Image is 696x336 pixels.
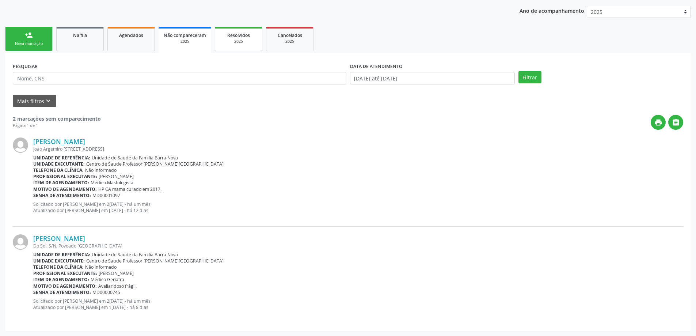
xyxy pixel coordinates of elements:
span: Centro de Saude Professor [PERSON_NAME][GEOGRAPHIC_DATA] [86,161,224,167]
a: [PERSON_NAME] [33,234,85,242]
span: Médico Mastologista [91,180,133,186]
button:  [668,115,683,130]
b: Telefone da clínica: [33,167,84,173]
img: img [13,137,28,153]
button: Filtrar [518,71,541,83]
b: Item de agendamento: [33,276,89,283]
b: Profissional executante: [33,270,97,276]
div: 2025 [271,39,308,44]
span: Avaliaridoso frágil. [98,283,137,289]
b: Motivo de agendamento: [33,186,97,192]
b: Unidade de referência: [33,155,90,161]
b: Item de agendamento: [33,180,89,186]
div: 2025 [220,39,257,44]
span: HP CA mama curado em 2017. [98,186,161,192]
input: Nome, CNS [13,72,346,84]
b: Telefone da clínica: [33,264,84,270]
div: person_add [25,31,33,39]
p: Ano de acompanhamento [520,6,584,15]
span: MD00000745 [92,289,120,295]
span: Agendados [119,32,143,38]
input: Selecione um intervalo [350,72,515,84]
a: [PERSON_NAME] [33,137,85,146]
label: DATA DE ATENDIMENTO [350,61,403,72]
span: Médico Geriatra [91,276,124,283]
span: Unidade de Saude da Familia Barra Nova [92,252,178,258]
b: Senha de atendimento: [33,289,91,295]
span: Na fila [73,32,87,38]
div: Joao Argemiro [STREET_ADDRESS] [33,146,683,152]
div: Página 1 de 1 [13,122,101,129]
b: Unidade executante: [33,258,85,264]
b: Profissional executante: [33,173,97,180]
button: print [651,115,666,130]
span: Unidade de Saude da Familia Barra Nova [92,155,178,161]
b: Senha de atendimento: [33,192,91,199]
button: Mais filtroskeyboard_arrow_down [13,95,56,107]
span: [PERSON_NAME] [99,173,134,180]
b: Unidade executante: [33,161,85,167]
span: Resolvidos [227,32,250,38]
i: print [654,118,662,127]
span: Não compareceram [164,32,206,38]
div: 2025 [164,39,206,44]
p: Solicitado por [PERSON_NAME] em 2[DATE] - há um mês Atualizado por [PERSON_NAME] em [DATE] - há 1... [33,201,683,214]
span: Cancelados [278,32,302,38]
b: Unidade de referência: [33,252,90,258]
b: Motivo de agendamento: [33,283,97,289]
span: MD00001097 [92,192,120,199]
label: PESQUISAR [13,61,38,72]
span: Centro de Saude Professor [PERSON_NAME][GEOGRAPHIC_DATA] [86,258,224,264]
img: img [13,234,28,250]
i: keyboard_arrow_down [44,97,52,105]
i:  [672,118,680,127]
span: Não informado [85,167,117,173]
strong: 2 marcações sem comparecimento [13,115,101,122]
div: Nova marcação [11,41,47,46]
p: Solicitado por [PERSON_NAME] em 2[DATE] - há um mês Atualizado por [PERSON_NAME] em 1[DATE] - há ... [33,298,683,310]
span: Não informado [85,264,117,270]
div: Do Sol, S/N, Povoado [GEOGRAPHIC_DATA] [33,243,683,249]
span: [PERSON_NAME] [99,270,134,276]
